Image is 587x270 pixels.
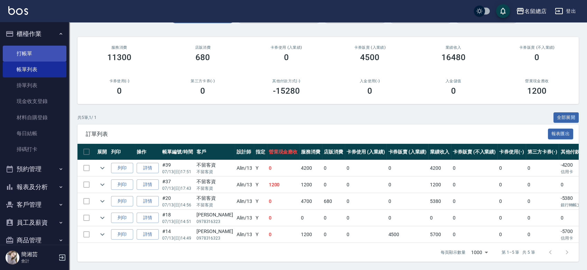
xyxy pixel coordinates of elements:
[299,144,322,160] th: 服務消費
[195,144,235,160] th: 客戶
[451,86,456,96] h3: 0
[3,110,66,125] a: 材料自購登錄
[497,193,526,210] td: 0
[196,178,233,185] div: 不留客資
[86,45,153,50] h3: 服務消費
[169,79,237,83] h2: 第三方卡券(-)
[160,160,195,176] td: #39
[137,196,159,207] a: 詳情
[284,53,289,62] h3: 0
[97,196,108,206] button: expand row
[253,45,320,50] h2: 卡券使用 (入業績)
[6,251,19,264] img: Person
[420,45,487,50] h2: 業績收入
[451,226,497,243] td: 0
[137,213,159,223] a: 詳情
[254,210,267,226] td: Y
[267,193,300,210] td: 0
[97,163,108,173] button: expand row
[548,129,574,139] button: 報表匯出
[526,210,559,226] td: 0
[451,193,497,210] td: 0
[162,235,193,241] p: 07/13 (日) 14:49
[267,177,300,193] td: 1200
[196,202,233,208] p: 不留客資
[428,193,451,210] td: 5380
[337,79,404,83] h2: 入金使用(-)
[77,114,97,121] p: 共 5 筆, 1 / 1
[548,130,574,137] a: 報表匯出
[322,210,345,226] td: 0
[3,93,66,109] a: 現金收支登錄
[235,193,254,210] td: Alin /13
[526,193,559,210] td: 0
[322,226,345,243] td: 0
[441,249,466,255] p: 每頁顯示數量
[21,251,56,258] h5: 簡湘芸
[428,144,451,160] th: 業績收入
[196,235,233,241] p: 0978316323
[107,53,131,62] h3: 11300
[299,226,322,243] td: 1200
[162,185,193,192] p: 07/13 (日) 17:43
[86,79,153,83] h2: 卡券使用(-)
[345,226,387,243] td: 0
[254,160,267,176] td: Y
[267,160,300,176] td: 0
[497,160,526,176] td: 0
[8,6,28,15] img: Logo
[322,193,345,210] td: 680
[267,226,300,243] td: 0
[322,160,345,176] td: 0
[169,45,237,50] h2: 店販消費
[451,144,497,160] th: 卡券販賣 (不入業績)
[109,144,135,160] th: 列印
[360,53,379,62] h3: 4500
[21,258,56,264] p: 會計
[451,177,497,193] td: 0
[3,125,66,141] a: 每日結帳
[386,144,428,160] th: 卡券販賣 (入業績)
[137,163,159,174] a: 詳情
[196,169,233,175] p: 不留客資
[137,179,159,190] a: 詳情
[135,144,160,160] th: 操作
[111,163,133,174] button: 列印
[86,131,548,138] span: 訂單列表
[111,196,133,207] button: 列印
[345,193,387,210] td: 0
[254,177,267,193] td: Y
[526,226,559,243] td: 0
[468,243,490,262] div: 1000
[299,177,322,193] td: 1200
[428,226,451,243] td: 5700
[345,160,387,176] td: 0
[235,160,254,176] td: Alin /13
[428,160,451,176] td: 4200
[97,179,108,190] button: expand row
[428,210,451,226] td: 0
[160,144,195,160] th: 帳單編號/時間
[160,193,195,210] td: #20
[386,226,428,243] td: 4500
[3,160,66,178] button: 預約管理
[97,213,108,223] button: expand row
[235,177,254,193] td: Alin /13
[337,45,404,50] h2: 卡券販賣 (入業績)
[117,86,122,96] h3: 0
[299,160,322,176] td: 4200
[451,160,497,176] td: 0
[196,211,233,218] div: [PERSON_NAME]
[111,179,133,190] button: 列印
[196,161,233,169] div: 不留客資
[162,218,193,225] p: 07/13 (日) 14:51
[195,53,210,62] h3: 680
[552,5,579,18] button: 登出
[386,193,428,210] td: 0
[3,214,66,232] button: 員工及薪資
[345,210,387,226] td: 0
[196,218,233,225] p: 0978316323
[235,210,254,226] td: Alin /13
[3,62,66,77] a: 帳單列表
[97,229,108,240] button: expand row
